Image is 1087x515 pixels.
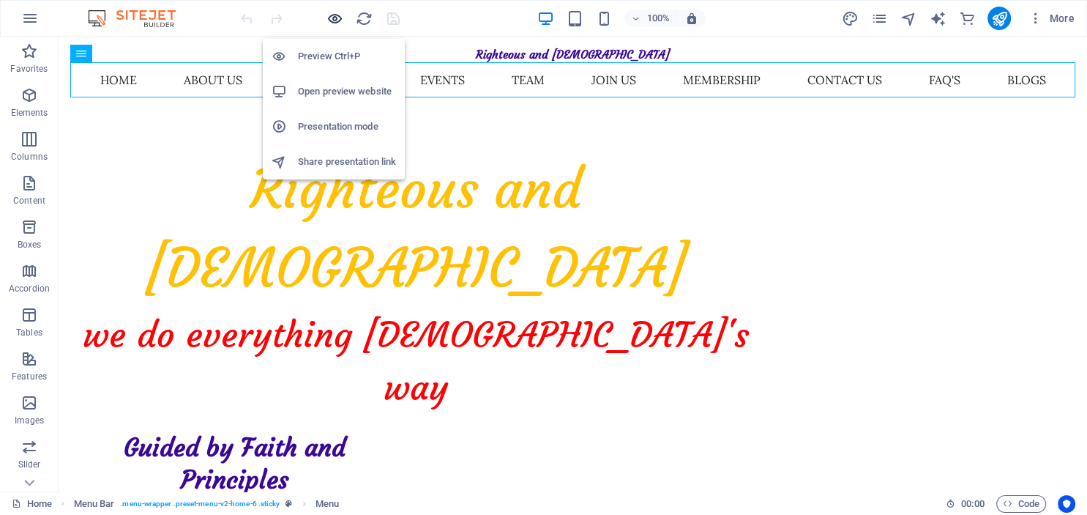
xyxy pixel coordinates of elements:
span: Code [1003,495,1039,513]
p: Tables [16,327,42,338]
h6: Share presentation link [298,153,396,171]
button: reload [355,10,373,27]
p: Columns [11,151,48,163]
span: Click to select. Double-click to edit [315,495,339,513]
i: Pages (Ctrl+Alt+S) [870,10,887,27]
span: 00 00 [961,495,984,513]
button: More [1023,7,1080,30]
button: Usercentrics [1058,495,1075,513]
button: text_generator [929,10,946,27]
button: design [841,10,859,27]
h6: 100% [646,10,670,27]
button: pages [870,10,888,27]
i: This element is a customizable preset [285,500,292,508]
i: AI Writer [929,10,946,27]
p: Features [12,371,47,382]
i: Navigator [900,10,916,27]
i: On resize automatically adjust zoom level to fit chosen device. [684,12,698,25]
i: Reload page [356,10,373,27]
button: Code [996,495,1046,513]
span: . menu-wrapper .preset-menu-v2-home-6 .sticky [120,495,280,513]
h6: Open preview website [298,83,396,100]
i: Publish [990,10,1007,27]
p: Favorites [10,63,48,75]
h6: Preview Ctrl+P [298,48,396,65]
button: publish [987,7,1011,30]
i: Commerce [958,10,975,27]
h6: Session time [946,495,985,513]
p: Images [15,415,45,426]
p: Accordion [9,283,50,294]
a: Click to cancel selection. Double-click to open Pages [12,495,52,513]
span: More [1028,11,1075,26]
button: commerce [958,10,976,27]
span: Click to select. Double-click to edit [74,495,115,513]
nav: breadcrumb [74,495,339,513]
p: Boxes [18,239,42,251]
span: : [971,498,974,509]
p: Slider [18,459,41,470]
p: Elements [11,107,48,119]
h6: Presentation mode [298,118,396,136]
button: 100% [624,10,676,27]
p: Content [13,195,45,207]
img: Editor Logo [84,10,194,27]
i: Design (Ctrl+Alt+Y) [841,10,858,27]
button: navigator [900,10,917,27]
